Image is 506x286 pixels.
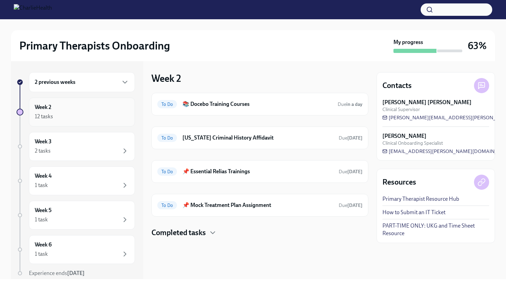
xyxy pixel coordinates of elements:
span: Due [339,169,362,175]
div: 2 tasks [35,147,51,155]
strong: in a day [346,101,362,107]
strong: [DATE] [67,270,85,276]
span: To Do [157,135,177,141]
div: 1 task [35,250,48,258]
h6: 2 previous weeks [35,78,75,86]
h6: Week 3 [35,138,52,145]
h4: Resources [382,177,416,187]
strong: [DATE] [347,169,362,175]
span: Due [338,101,362,107]
span: To Do [157,102,177,107]
div: 1 task [35,181,48,189]
span: Experience ends [29,270,85,276]
a: To Do📚 Docebo Training CoursesDuein a day [157,99,362,110]
a: PART-TIME ONLY: UKG and Time Sheet Resource [382,222,489,237]
div: 1 task [35,216,48,223]
a: Week 212 tasks [17,98,135,126]
a: Week 41 task [17,166,135,195]
h3: Week 2 [151,72,181,85]
a: To Do📌 Mock Treatment Plan AssignmentDue[DATE] [157,200,362,211]
a: Week 61 task [17,235,135,264]
strong: [PERSON_NAME] [382,132,426,140]
a: Week 51 task [17,201,135,230]
span: August 15th, 2025 09:00 [339,202,362,209]
h6: 📚 Docebo Training Courses [182,100,332,108]
h6: Week 2 [35,103,51,111]
h6: [US_STATE] Criminal History Affidavit [182,134,333,142]
span: August 18th, 2025 09:00 [339,168,362,175]
span: To Do [157,169,177,174]
a: To Do[US_STATE] Criminal History AffidavitDue[DATE] [157,132,362,143]
a: To Do📌 Essential Relias TrainingsDue[DATE] [157,166,362,177]
span: August 19th, 2025 09:00 [338,101,362,108]
h6: Week 6 [35,241,52,249]
div: Completed tasks [151,228,368,238]
h6: Week 4 [35,172,52,180]
strong: My progress [393,38,423,46]
a: Primary Therapist Resource Hub [382,195,459,203]
span: Clinical Onboarding Specialist [382,140,443,146]
h6: 📌 Essential Relias Trainings [182,168,333,175]
strong: [DATE] [347,135,362,141]
h3: 63% [468,40,487,52]
span: Due [339,135,362,141]
h4: Completed tasks [151,228,206,238]
h2: Primary Therapists Onboarding [19,39,170,53]
span: To Do [157,203,177,208]
a: Week 32 tasks [17,132,135,161]
div: 2 previous weeks [29,72,135,92]
div: 12 tasks [35,113,53,120]
span: August 17th, 2025 09:00 [339,135,362,141]
h4: Contacts [382,80,412,91]
img: CharlieHealth [14,4,52,15]
strong: [PERSON_NAME] [PERSON_NAME] [382,99,472,106]
a: How to Submit an IT Ticket [382,209,445,216]
span: Due [339,202,362,208]
h6: Week 5 [35,207,52,214]
strong: [DATE] [347,202,362,208]
h6: 📌 Mock Treatment Plan Assignment [182,201,333,209]
span: Clinical Supervisor [382,106,420,113]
